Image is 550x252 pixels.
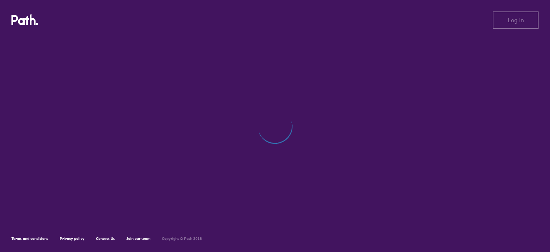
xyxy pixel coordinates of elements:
[493,11,539,29] button: Log in
[96,236,115,241] a: Contact Us
[60,236,85,241] a: Privacy policy
[126,236,150,241] a: Join our team
[162,237,202,241] h6: Copyright © Path 2018
[508,17,524,23] span: Log in
[11,236,48,241] a: Terms and conditions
